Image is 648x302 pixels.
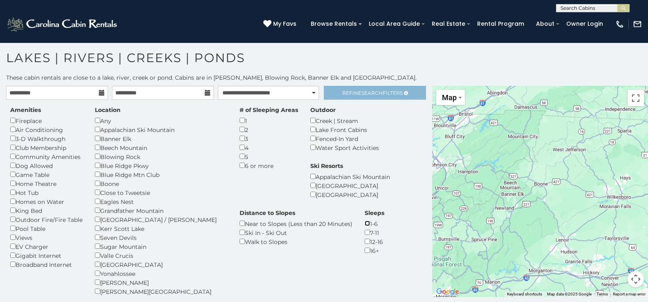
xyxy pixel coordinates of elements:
label: Location [95,106,121,114]
div: Grandfather Mountain [95,206,227,215]
div: Fenced-In Yard [310,134,379,143]
a: Open this area in Google Maps (opens a new window) [434,286,461,297]
div: Creek | Stream [310,116,379,125]
div: EV Charger [10,242,83,251]
div: Homes on Water [10,197,83,206]
div: 5 [240,152,298,161]
label: Outdoor [310,106,336,114]
div: Water Sport Activities [310,143,379,152]
div: [GEOGRAPHIC_DATA] [310,190,390,199]
a: Local Area Guide [365,18,424,30]
div: [PERSON_NAME] [95,278,227,287]
a: About [532,18,558,30]
a: Rental Program [473,18,528,30]
div: Outdoor Fire/Fire Table [10,215,83,224]
button: Map camera controls [628,271,644,287]
div: 3-D Walkthrough [10,134,83,143]
div: Kerr Scott Lake [95,224,227,233]
a: Real Estate [428,18,469,30]
div: Fireplace [10,116,83,125]
div: 1 [240,116,298,125]
a: Terms (opens in new tab) [596,292,608,296]
div: Sugar Mountain [95,242,227,251]
div: Seven Devils [95,233,227,242]
span: Refine Filters [342,90,403,96]
div: 12-16 [365,237,384,246]
div: Ski In - Ski Out [240,228,352,237]
div: 3 [240,134,298,143]
img: phone-regular-white.png [615,20,624,29]
div: Lake Front Cabins [310,125,379,134]
button: Toggle fullscreen view [628,90,644,106]
div: Appalachian Ski Mountain [310,172,390,181]
div: Home Theatre [10,179,83,188]
div: 2 [240,125,298,134]
div: Blue Ridge Mtn Club [95,170,227,179]
a: RefineSearchFilters [324,86,426,100]
a: Browse Rentals [307,18,361,30]
span: Search [361,90,383,96]
div: Gigabit Internet [10,251,83,260]
div: Air Conditioning [10,125,83,134]
img: Google [434,286,461,297]
div: Any [95,116,227,125]
div: Banner Elk [95,134,227,143]
div: [GEOGRAPHIC_DATA] [310,181,390,190]
img: mail-regular-white.png [633,20,642,29]
div: 7-11 [365,228,384,237]
button: Change map style [436,90,465,105]
div: Appalachian Ski Mountain [95,125,227,134]
div: [PERSON_NAME][GEOGRAPHIC_DATA] [95,287,227,296]
div: Valle Crucis [95,251,227,260]
a: My Favs [263,20,298,29]
div: 4 [240,143,298,152]
div: Near to Slopes (Less than 20 Minutes) [240,219,352,228]
div: [GEOGRAPHIC_DATA] / [PERSON_NAME] [95,215,227,224]
div: Eagles Nest [95,197,227,206]
div: Pool Table [10,224,83,233]
span: My Favs [273,20,296,28]
label: # of Sleeping Areas [240,106,298,114]
div: Boone [95,179,227,188]
span: Map [442,93,457,102]
div: Yonahlossee [95,269,227,278]
div: Community Amenities [10,152,83,161]
div: Broadband Internet [10,260,83,269]
div: [GEOGRAPHIC_DATA] [95,260,227,269]
div: Hot Tub [10,188,83,197]
img: White-1-2.png [6,16,119,32]
div: Close to Tweetsie [95,188,227,197]
div: Views [10,233,83,242]
div: Club Membership [10,143,83,152]
div: 16+ [365,246,384,255]
div: Blue Ridge Pkwy [95,161,227,170]
div: 6 or more [240,161,298,170]
div: Game Table [10,170,83,179]
div: Blowing Rock [95,152,227,161]
div: 1-6 [365,219,384,228]
a: Owner Login [562,18,607,30]
span: Map data ©2025 Google [547,292,592,296]
label: Amenities [10,106,41,114]
div: Walk to Slopes [240,237,352,246]
label: Sleeps [365,209,384,217]
div: King Bed [10,206,83,215]
div: Dog Allowed [10,161,83,170]
div: Beech Mountain [95,143,227,152]
button: Keyboard shortcuts [507,291,542,297]
label: Distance to Slopes [240,209,295,217]
a: Report a map error [613,292,646,296]
label: Ski Resorts [310,162,343,170]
